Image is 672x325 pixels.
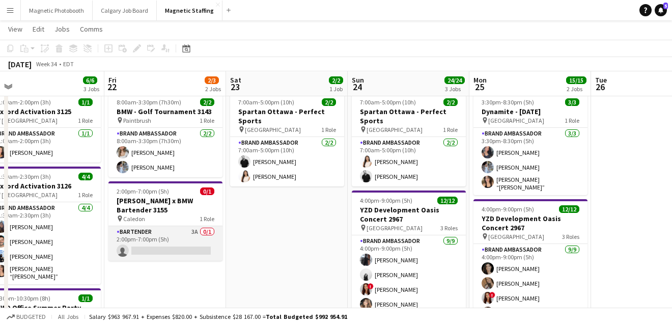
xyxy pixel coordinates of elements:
span: 6/6 [83,76,97,84]
span: Total Budgeted $992 954.91 [266,313,347,320]
h3: [PERSON_NAME] x BMW Bartender 3155 [108,196,222,214]
span: 26 [594,81,607,93]
span: [GEOGRAPHIC_DATA] [2,191,58,199]
h3: BMW - Golf Tournament 3143 [108,107,222,116]
span: 1 Role [443,126,458,133]
span: [GEOGRAPHIC_DATA] [488,117,544,124]
span: 12/12 [437,197,458,204]
app-job-card: 7:00am-5:00pm (10h)2/2Spartan Ottawa - Perfect Sports [GEOGRAPHIC_DATA]1 RoleBrand Ambassador2/27... [352,92,466,186]
span: Jobs [54,24,70,34]
span: [GEOGRAPHIC_DATA] [367,126,423,133]
span: [GEOGRAPHIC_DATA] [488,233,544,240]
h3: Spartan Ottawa - Perfect Sports [352,107,466,125]
a: 5 [655,4,667,16]
app-job-card: 2:00pm-7:00pm (5h)0/1[PERSON_NAME] x BMW Bartender 3155 Caledon1 RoleBartender3A0/12:00pm-7:00pm ... [108,181,222,261]
app-card-role: Brand Ambassador3/33:30pm-8:30pm (5h)[PERSON_NAME][PERSON_NAME][PERSON_NAME] “[PERSON_NAME]” [PER... [473,128,587,195]
span: Paintbrush [123,117,151,124]
span: 0/1 [200,187,214,195]
span: [GEOGRAPHIC_DATA] [367,224,423,232]
span: 4/4 [78,173,93,180]
div: 1 Job [329,85,343,93]
span: 1/1 [78,98,93,106]
div: EDT [63,60,74,68]
span: 5 [663,3,668,9]
span: 15/15 [566,76,586,84]
a: Comms [76,22,107,36]
app-card-role: Bartender3A0/12:00pm-7:00pm (5h) [108,226,222,261]
h3: YZD Development Oasis Concert 2967 [473,214,587,232]
span: 3:30pm-8:30pm (5h) [482,98,534,106]
span: 25 [472,81,487,93]
span: Fri [108,75,117,85]
span: Comms [80,24,103,34]
span: ! [489,292,495,298]
div: 2 Jobs [205,85,221,93]
a: Jobs [50,22,74,36]
span: 1 Role [200,215,214,223]
span: 24 [350,81,364,93]
span: 1/1 [78,294,93,302]
div: 3 Jobs [83,85,99,93]
span: 4:00pm-9:00pm (5h) [360,197,412,204]
span: Edit [33,24,44,34]
div: [DATE] [8,59,32,69]
span: View [8,24,22,34]
span: 12/12 [559,205,579,213]
span: Tue [595,75,607,85]
span: Sat [230,75,241,85]
div: 3 Jobs [445,85,464,93]
span: 3 Roles [440,224,458,232]
app-job-card: 8:00am-3:30pm (7h30m)2/2BMW - Golf Tournament 3143 Paintbrush1 RoleBrand Ambassador2/28:00am-3:30... [108,92,222,177]
span: 4:00pm-9:00pm (5h) [482,205,534,213]
span: 7:00am-5:00pm (10h) [238,98,294,106]
span: 1 Role [78,191,93,199]
span: ! [368,283,374,289]
a: Edit [29,22,48,36]
button: Calgary Job Board [93,1,157,20]
span: Week 34 [34,60,59,68]
span: Caledon [123,215,145,223]
span: 1 Role [78,117,93,124]
app-card-role: Brand Ambassador2/27:00am-5:00pm (10h)[PERSON_NAME][PERSON_NAME] [230,137,344,186]
span: [GEOGRAPHIC_DATA] [245,126,301,133]
button: Magnetic Photobooth [21,1,93,20]
h3: Dynamite - [DATE] [473,107,587,116]
button: Budgeted [5,311,47,322]
span: 1 Role [200,117,214,124]
span: Mon [473,75,487,85]
span: 8:00am-3:30pm (7h30m) [117,98,181,106]
span: All jobs [56,313,80,320]
span: 23 [229,81,241,93]
div: 2 Jobs [567,85,586,93]
app-card-role: Brand Ambassador2/27:00am-5:00pm (10h)[PERSON_NAME][PERSON_NAME] [352,137,466,186]
span: 2/2 [443,98,458,106]
span: 22 [107,81,117,93]
h3: YZD Development Oasis Concert 2967 [352,205,466,224]
app-job-card: 3:30pm-8:30pm (5h)3/3Dynamite - [DATE] [GEOGRAPHIC_DATA]1 RoleBrand Ambassador3/33:30pm-8:30pm (5... [473,92,587,195]
span: [GEOGRAPHIC_DATA] [2,117,58,124]
span: 2:00pm-7:00pm (5h) [117,187,169,195]
span: Budgeted [16,313,46,320]
span: 7:00am-5:00pm (10h) [360,98,416,106]
span: 3/3 [565,98,579,106]
span: 2/2 [200,98,214,106]
app-job-card: 7:00am-5:00pm (10h)2/2Spartan Ottawa - Perfect Sports [GEOGRAPHIC_DATA]1 RoleBrand Ambassador2/27... [230,92,344,186]
span: 1 Role [565,117,579,124]
span: 2/2 [329,76,343,84]
button: Magnetic Staffing [157,1,222,20]
span: 2/3 [205,76,219,84]
div: Salary $963 967.91 + Expenses $820.00 + Subsistence $28 167.00 = [89,313,347,320]
a: View [4,22,26,36]
span: 1 Role [321,126,336,133]
span: Sun [352,75,364,85]
span: 3 Roles [562,233,579,240]
h3: Spartan Ottawa - Perfect Sports [230,107,344,125]
app-card-role: Brand Ambassador2/28:00am-3:30pm (7h30m)[PERSON_NAME][PERSON_NAME] [108,128,222,177]
span: 24/24 [444,76,465,84]
span: 2/2 [322,98,336,106]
